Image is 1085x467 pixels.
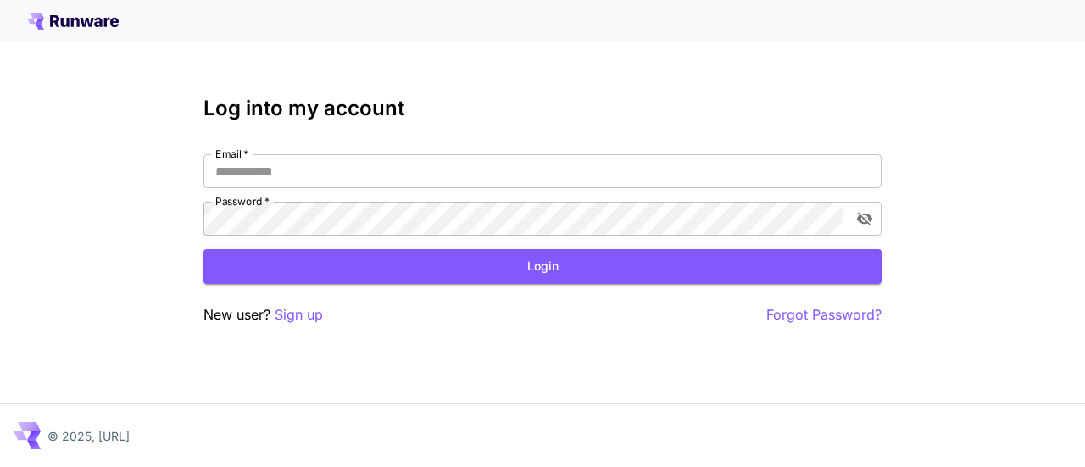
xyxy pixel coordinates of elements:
[47,427,130,445] p: © 2025, [URL]
[203,97,882,120] h3: Log into my account
[203,304,323,325] p: New user?
[215,147,248,161] label: Email
[215,194,270,208] label: Password
[203,249,882,284] button: Login
[766,304,882,325] button: Forgot Password?
[849,203,880,234] button: toggle password visibility
[275,304,323,325] button: Sign up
